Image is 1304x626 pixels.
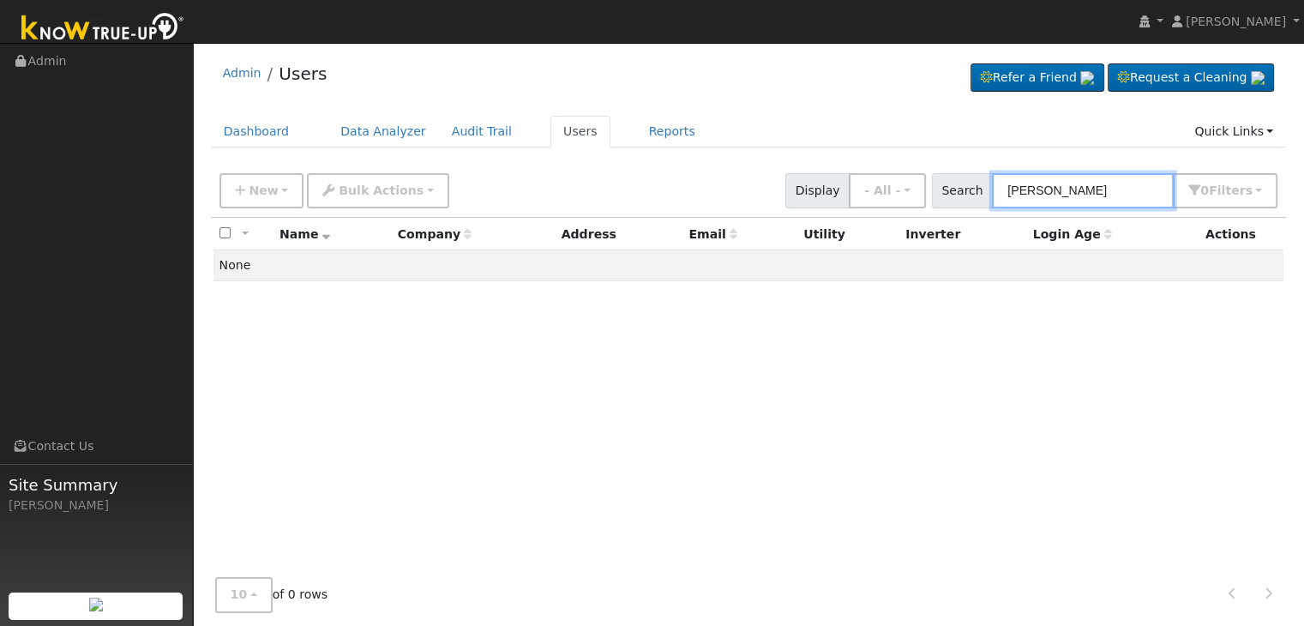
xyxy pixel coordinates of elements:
div: Address [562,226,677,244]
button: New [219,173,304,208]
div: Actions [1205,226,1277,244]
span: Site Summary [9,473,183,497]
span: Name [279,227,330,241]
a: Users [550,116,610,147]
img: retrieve [1251,71,1265,85]
span: [PERSON_NAME] [1186,15,1286,28]
span: Search [932,173,993,208]
span: Display [785,173,850,208]
a: Refer a Friend [970,63,1104,93]
span: Days since last login [1033,227,1112,241]
button: Bulk Actions [307,173,448,208]
a: Users [279,63,327,84]
a: Data Analyzer [328,116,439,147]
a: Request a Cleaning [1108,63,1274,93]
a: Admin [223,66,261,80]
span: Email [688,227,736,241]
span: Bulk Actions [339,184,424,197]
td: None [213,250,1284,281]
span: Filter [1209,184,1253,197]
img: retrieve [89,598,103,611]
input: Search [992,173,1174,208]
span: 10 [231,588,248,602]
a: Audit Trail [439,116,525,147]
div: Utility [803,226,893,244]
a: Quick Links [1181,116,1286,147]
img: retrieve [1080,71,1094,85]
button: - All - [849,173,926,208]
a: Dashboard [211,116,303,147]
span: New [249,184,278,197]
span: of 0 rows [215,578,328,613]
button: 10 [215,578,273,613]
a: Reports [636,116,708,147]
button: 0Filters [1173,173,1277,208]
span: s [1245,184,1252,197]
span: Company name [398,227,472,241]
img: Know True-Up [13,9,193,48]
div: [PERSON_NAME] [9,497,183,515]
div: Inverter [905,226,1020,244]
